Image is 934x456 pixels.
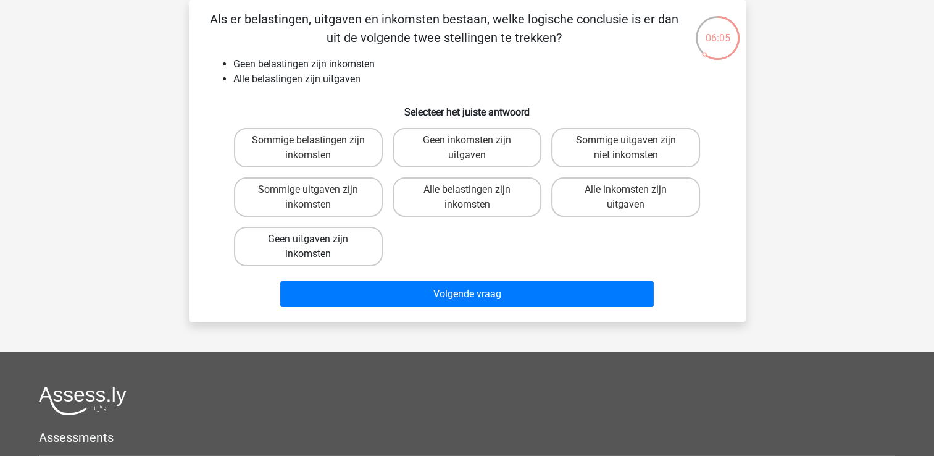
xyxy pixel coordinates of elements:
[393,177,541,217] label: Alle belastingen zijn inkomsten
[209,10,680,47] p: Als er belastingen, uitgaven en inkomsten bestaan, welke logische conclusie is er dan uit de volg...
[39,430,895,445] h5: Assessments
[39,386,127,415] img: Assessly logo
[551,128,700,167] label: Sommige uitgaven zijn niet inkomsten
[209,96,726,118] h6: Selecteer het juiste antwoord
[234,177,383,217] label: Sommige uitgaven zijn inkomsten
[233,57,726,72] li: Geen belastingen zijn inkomsten
[233,72,726,87] li: Alle belastingen zijn uitgaven
[234,227,383,266] label: Geen uitgaven zijn inkomsten
[234,128,383,167] label: Sommige belastingen zijn inkomsten
[280,281,654,307] button: Volgende vraag
[393,128,541,167] label: Geen inkomsten zijn uitgaven
[694,15,741,46] div: 06:05
[551,177,700,217] label: Alle inkomsten zijn uitgaven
